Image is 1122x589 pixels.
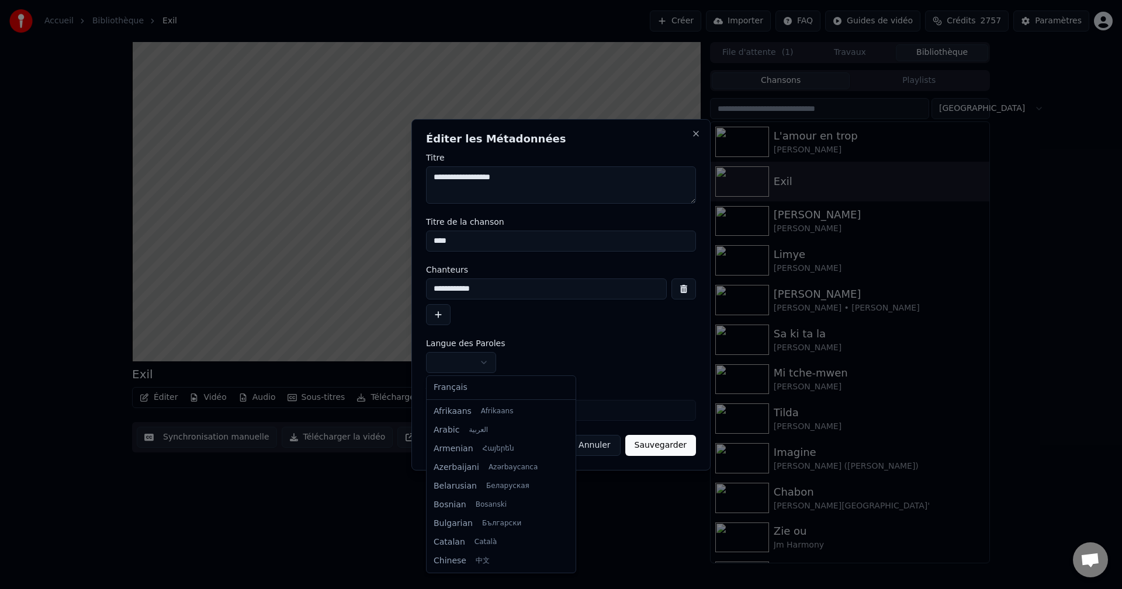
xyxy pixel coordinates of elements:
[486,482,529,491] span: Беларуская
[489,463,538,472] span: Azərbaycanca
[476,556,490,566] span: 中文
[434,555,466,567] span: Chinese
[434,518,473,529] span: Bulgarian
[434,462,479,473] span: Azerbaijani
[434,424,459,436] span: Arabic
[476,500,507,510] span: Bosanski
[481,407,514,416] span: Afrikaans
[482,519,521,528] span: Български
[434,499,466,511] span: Bosnian
[434,480,477,492] span: Belarusian
[434,406,472,417] span: Afrikaans
[434,382,467,393] span: Français
[434,536,465,548] span: Catalan
[483,444,514,454] span: Հայերեն
[469,426,488,435] span: العربية
[475,538,497,547] span: Català
[434,443,473,455] span: Armenian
